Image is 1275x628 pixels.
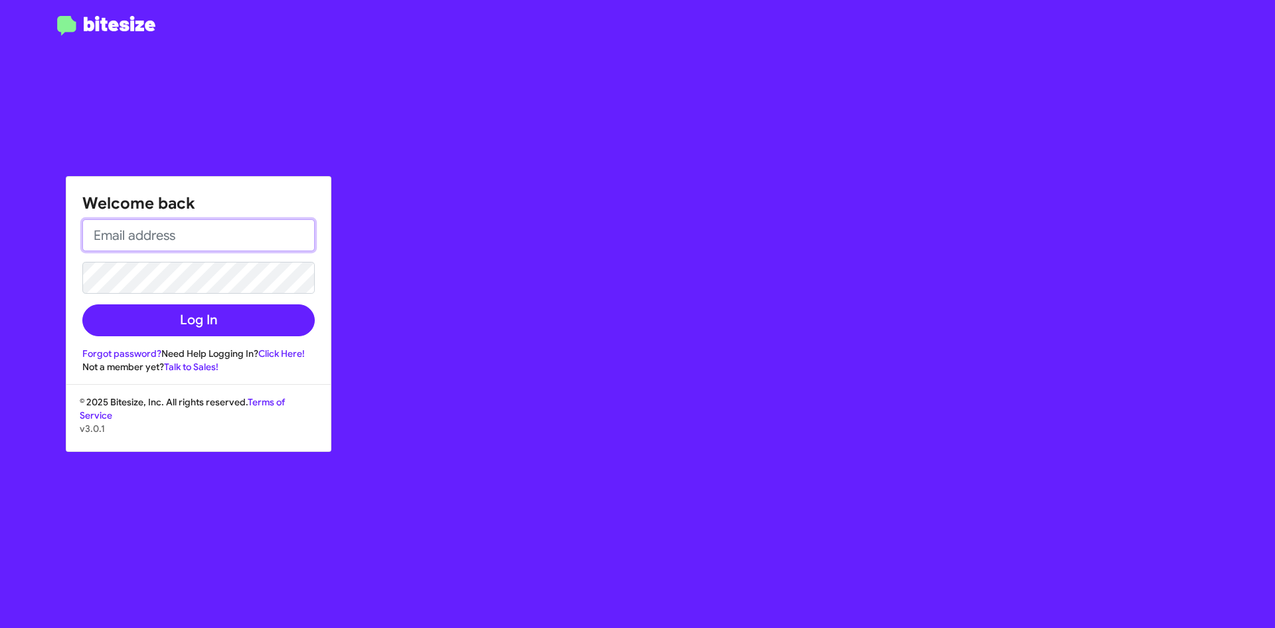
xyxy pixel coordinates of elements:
a: Click Here! [258,348,305,360]
h1: Welcome back [82,193,315,214]
p: v3.0.1 [80,422,317,435]
a: Forgot password? [82,348,161,360]
div: © 2025 Bitesize, Inc. All rights reserved. [66,395,331,451]
button: Log In [82,304,315,336]
div: Not a member yet? [82,360,315,373]
input: Email address [82,219,315,251]
a: Talk to Sales! [164,361,218,373]
div: Need Help Logging In? [82,347,315,360]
